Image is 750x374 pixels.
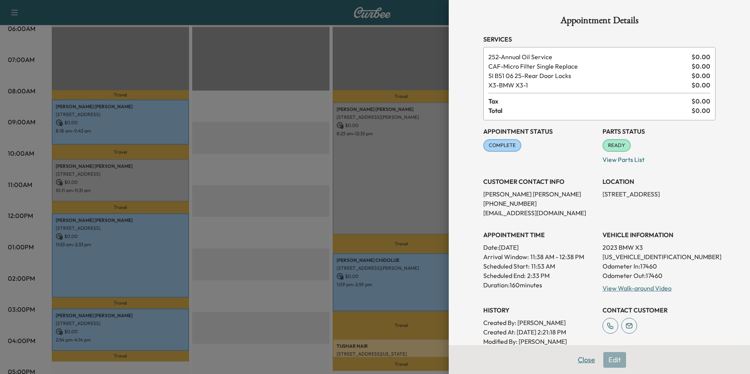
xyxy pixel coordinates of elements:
[603,271,715,280] p: Odometer Out: 17460
[692,96,710,106] span: $ 0.00
[603,284,672,292] a: View Walk-around Video
[488,80,688,90] span: BMW X3-1
[483,252,596,261] p: Arrival Window:
[483,261,530,271] p: Scheduled Start:
[483,318,596,327] p: Created By : [PERSON_NAME]
[692,52,710,62] span: $ 0.00
[488,62,688,71] span: Micro Filter Single Replace
[603,127,715,136] h3: Parts Status
[483,189,596,199] p: [PERSON_NAME] [PERSON_NAME]
[483,271,526,280] p: Scheduled End:
[483,34,715,44] h3: Services
[483,280,596,290] p: Duration: 160 minutes
[531,261,555,271] p: 11:53 AM
[603,252,715,261] p: [US_VEHICLE_IDENTIFICATION_NUMBER]
[483,208,596,218] p: [EMAIL_ADDRESS][DOMAIN_NAME]
[483,177,596,186] h3: CUSTOMER CONTACT INFO
[488,71,688,80] span: Rear Door Locks
[692,62,710,71] span: $ 0.00
[484,142,521,149] span: COMPLETE
[603,152,715,164] p: View Parts List
[483,337,596,346] p: Modified By : [PERSON_NAME]
[573,352,600,368] button: Close
[483,127,596,136] h3: Appointment Status
[483,230,596,240] h3: APPOINTMENT TIME
[603,230,715,240] h3: VEHICLE INFORMATION
[483,199,596,208] p: [PHONE_NUMBER]
[488,52,688,62] span: Annual Oil Service
[488,106,692,115] span: Total
[483,243,596,252] p: Date: [DATE]
[603,305,715,315] h3: CONTACT CUSTOMER
[603,142,630,149] span: READY
[603,243,715,252] p: 2023 BMW X3
[527,271,550,280] p: 2:33 PM
[483,16,715,28] h1: Appointment Details
[692,71,710,80] span: $ 0.00
[603,177,715,186] h3: LOCATION
[530,252,584,261] span: 11:38 AM - 12:38 PM
[603,189,715,199] p: [STREET_ADDRESS]
[692,80,710,90] span: $ 0.00
[603,261,715,271] p: Odometer In: 17460
[483,305,596,315] h3: History
[483,327,596,337] p: Created At : [DATE] 2:21:18 PM
[692,106,710,115] span: $ 0.00
[488,96,692,106] span: Tax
